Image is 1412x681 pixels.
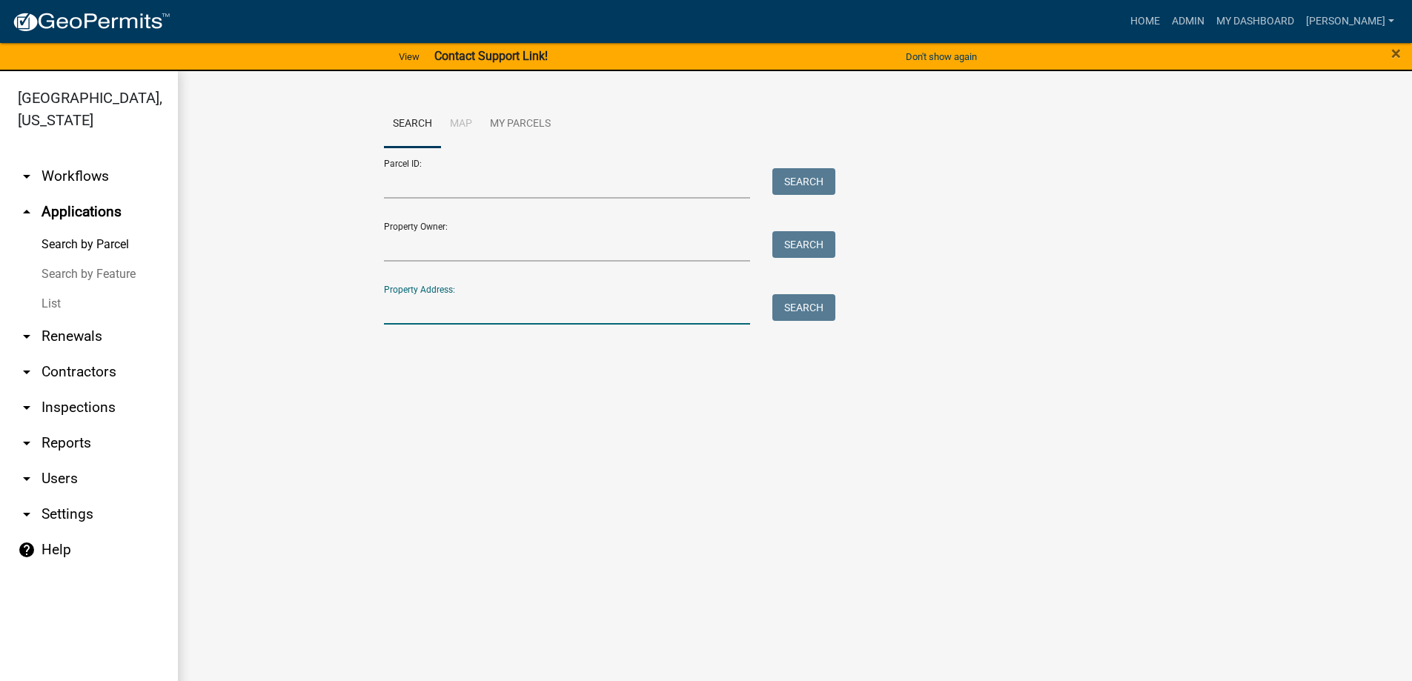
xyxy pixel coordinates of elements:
strong: Contact Support Link! [434,49,548,63]
button: Search [772,294,835,321]
span: × [1391,43,1401,64]
a: [PERSON_NAME] [1300,7,1400,36]
a: Search [384,101,441,148]
i: arrow_drop_down [18,434,36,452]
button: Search [772,231,835,258]
i: arrow_drop_down [18,505,36,523]
i: arrow_drop_up [18,203,36,221]
i: arrow_drop_down [18,328,36,345]
i: help [18,541,36,559]
a: Home [1124,7,1166,36]
a: My Parcels [481,101,560,148]
i: arrow_drop_down [18,167,36,185]
button: Close [1391,44,1401,62]
i: arrow_drop_down [18,470,36,488]
i: arrow_drop_down [18,363,36,381]
a: My Dashboard [1210,7,1300,36]
button: Don't show again [900,44,983,69]
button: Search [772,168,835,195]
a: Admin [1166,7,1210,36]
a: View [393,44,425,69]
i: arrow_drop_down [18,399,36,416]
